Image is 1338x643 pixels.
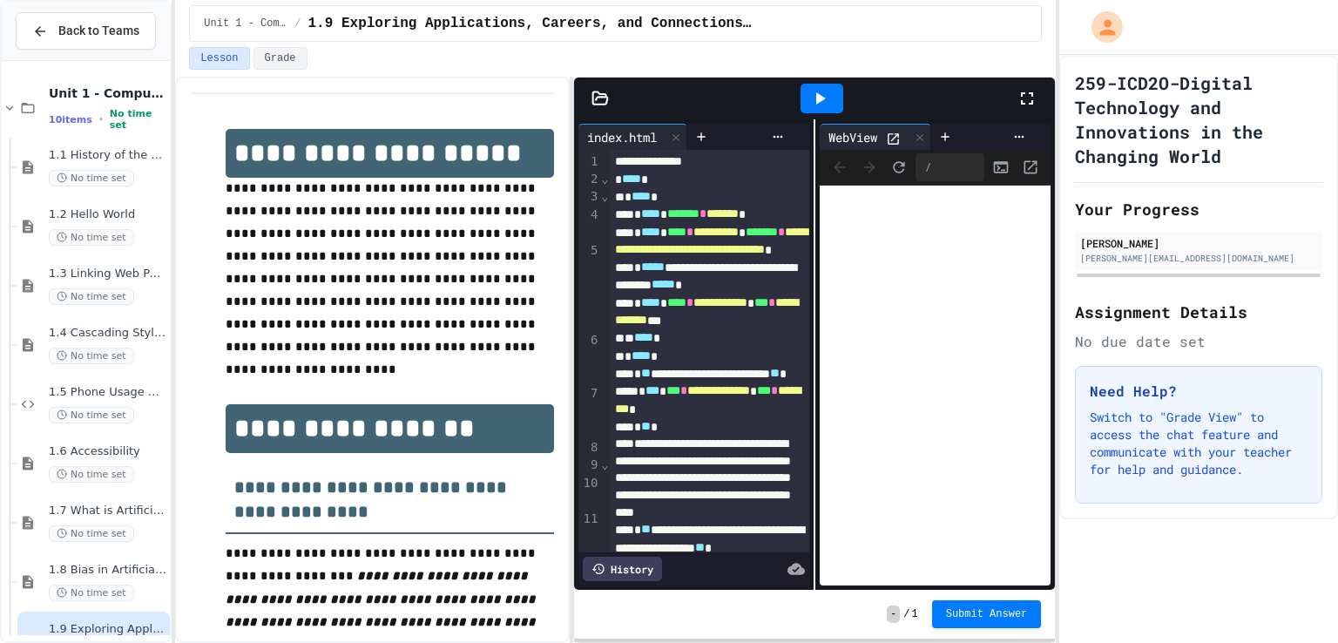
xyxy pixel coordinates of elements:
span: - [887,606,900,623]
span: / [903,607,909,621]
span: Fold line [600,172,609,186]
div: 7 [578,385,600,439]
div: 5 [578,242,600,332]
button: Back to Teams [16,12,156,50]
span: No time set [49,170,134,186]
span: 1.5 Phone Usage Assignment [49,385,166,400]
div: 11 [578,511,600,565]
div: index.html [578,128,666,146]
span: Unit 1 - Computational Thinking and Making Connections [204,17,287,30]
div: 4 [578,206,600,242]
div: [PERSON_NAME] [1080,235,1317,251]
span: 1.9 Exploring Applications, Careers, and Connections in the Digital World [308,13,754,34]
h2: Assignment Details [1075,300,1322,324]
div: WebView [820,124,931,150]
div: History [583,557,662,581]
button: Grade [253,47,307,70]
div: 3 [578,188,600,206]
span: No time set [49,407,134,423]
span: Back [827,154,853,180]
span: Unit 1 - Computational Thinking and Making Connections [49,85,166,101]
iframe: Web Preview [820,186,1051,586]
div: 1 [578,153,600,171]
span: No time set [49,585,134,601]
div: [PERSON_NAME][EMAIL_ADDRESS][DOMAIN_NAME] [1080,252,1317,265]
div: WebView [820,128,886,146]
button: Open in new tab [1017,154,1044,180]
span: Submit Answer [946,607,1028,621]
div: My Account [1073,7,1127,47]
div: No due date set [1075,331,1322,352]
span: 1 [912,607,918,621]
span: 1.4 Cascading Style Sheets [49,326,166,341]
h3: Need Help? [1090,381,1308,402]
h1: 259-ICD2O-Digital Technology and Innovations in the Changing World [1075,71,1322,168]
span: 1.9 Exploring Applications, Careers, and Connections in the Digital World [49,622,166,637]
span: 10 items [49,114,92,125]
div: 10 [578,475,600,511]
div: 2 [578,171,600,189]
iframe: chat widget [1193,497,1321,572]
button: Lesson [189,47,249,70]
button: Console [988,154,1014,180]
span: No time set [49,348,134,364]
button: Refresh [886,154,912,180]
div: / [916,153,984,181]
h2: Your Progress [1075,197,1322,221]
span: 1.2 Hello World [49,207,166,222]
iframe: chat widget [1265,573,1321,626]
span: No time set [49,288,134,305]
span: • [99,112,103,126]
span: No time set [110,108,167,131]
span: 1.8 Bias in Artificial Intelligence [49,563,166,578]
span: 1.7 What is Artificial Intelligence (AI) [49,504,166,518]
span: Back to Teams [58,22,139,40]
span: 1.1 History of the WWW [49,148,166,163]
span: / [294,17,301,30]
span: Forward [856,154,882,180]
div: 9 [578,457,600,475]
span: Fold line [600,189,609,203]
span: No time set [49,229,134,246]
span: 1.3 Linking Web Pages [49,267,166,281]
button: Submit Answer [932,600,1042,628]
span: No time set [49,466,134,483]
div: 6 [578,332,600,385]
p: Switch to "Grade View" to access the chat feature and communicate with your teacher for help and ... [1090,409,1308,478]
span: No time set [49,525,134,542]
div: index.html [578,124,687,150]
span: Fold line [600,457,609,471]
div: 8 [578,439,600,457]
span: 1.6 Accessibility [49,444,166,459]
